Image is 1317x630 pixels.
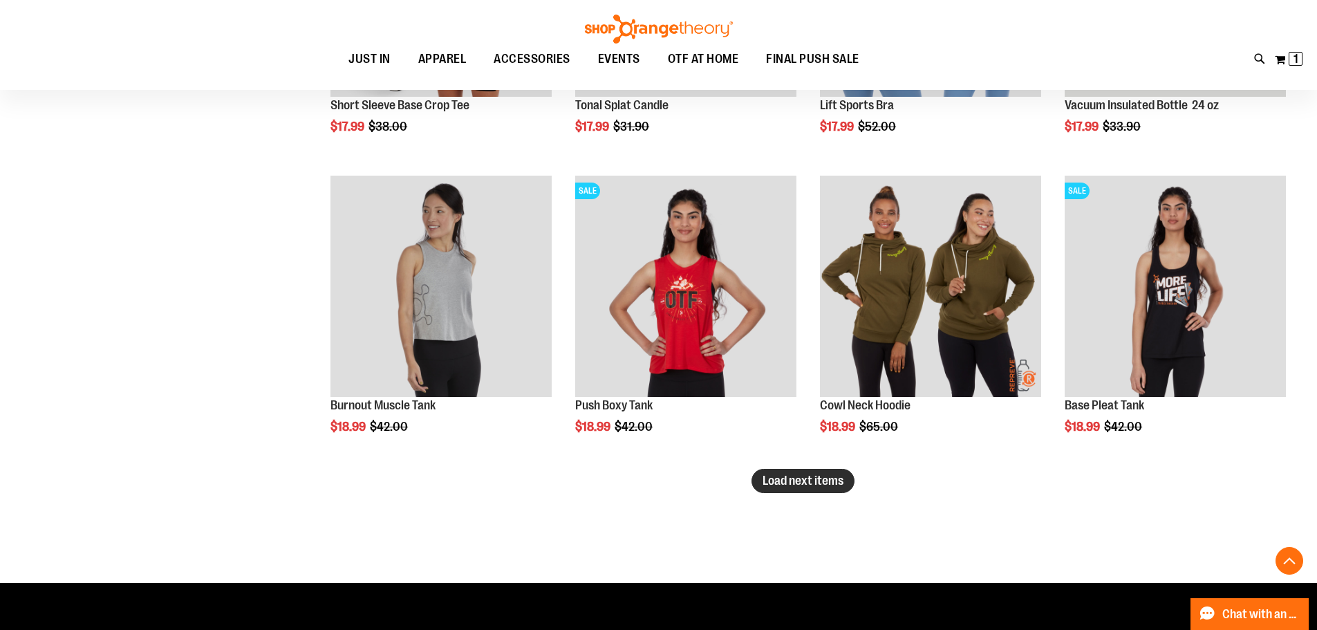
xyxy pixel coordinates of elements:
img: Product image for Push Boxy Tank [575,176,796,397]
a: Vacuum Insulated Bottle 24 oz [1065,98,1219,112]
a: FINAL PUSH SALE [752,44,873,75]
img: Product image for Burnout Muscle Tank [330,176,552,397]
a: Product image for Push Boxy TankSALE [575,176,796,399]
span: SALE [1065,183,1090,199]
a: Tonal Splat Candle [575,98,669,112]
span: $33.90 [1103,120,1143,133]
div: product [1058,169,1293,469]
span: $18.99 [1065,420,1102,434]
span: $38.00 [368,120,409,133]
button: Chat with an Expert [1190,598,1309,630]
span: EVENTS [598,44,640,75]
a: OTF AT HOME [654,44,753,75]
a: Short Sleeve Base Crop Tee [330,98,469,112]
span: $42.00 [1104,420,1144,434]
span: $42.00 [370,420,410,434]
span: 1 [1293,52,1298,66]
span: OTF AT HOME [668,44,739,75]
button: Back To Top [1276,547,1303,575]
img: Product image for Cowl Neck Hoodie [820,176,1041,397]
span: $65.00 [859,420,900,434]
a: Base Pleat Tank [1065,398,1144,412]
a: Push Boxy Tank [575,398,653,412]
span: $42.00 [615,420,655,434]
a: APPAREL [404,44,480,75]
span: APPAREL [418,44,467,75]
a: Cowl Neck Hoodie [820,398,910,412]
span: $17.99 [820,120,856,133]
img: Product image for Base Pleat Tank [1065,176,1286,397]
span: $52.00 [858,120,898,133]
span: JUST IN [348,44,391,75]
span: $18.99 [575,420,613,434]
a: ACCESSORIES [480,44,584,75]
span: $17.99 [330,120,366,133]
span: $31.90 [613,120,651,133]
div: product [324,169,559,469]
a: Lift Sports Bra [820,98,894,112]
span: Load next items [763,474,843,488]
a: EVENTS [584,44,654,75]
div: product [813,169,1048,469]
span: Chat with an Expert [1222,608,1300,621]
span: FINAL PUSH SALE [766,44,859,75]
a: Burnout Muscle Tank [330,398,436,412]
span: $17.99 [1065,120,1101,133]
span: $18.99 [820,420,857,434]
img: Shop Orangetheory [583,15,735,44]
a: Product image for Base Pleat TankSALE [1065,176,1286,399]
a: JUST IN [335,44,404,75]
span: SALE [575,183,600,199]
a: Product image for Cowl Neck Hoodie [820,176,1041,399]
span: ACCESSORIES [494,44,570,75]
span: $18.99 [330,420,368,434]
a: Product image for Burnout Muscle Tank [330,176,552,399]
span: $17.99 [575,120,611,133]
div: product [568,169,803,469]
button: Load next items [751,469,854,493]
